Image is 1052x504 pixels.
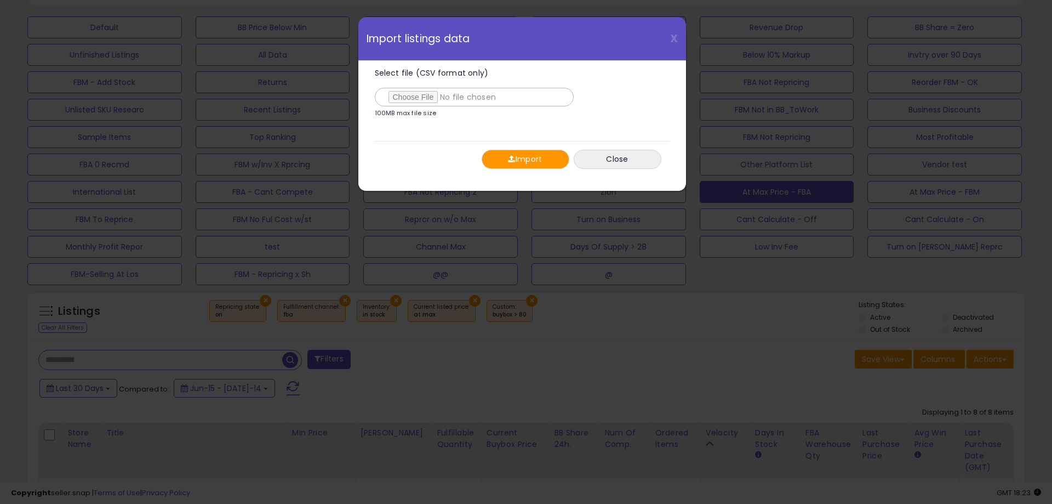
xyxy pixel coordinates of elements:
button: Import [482,150,569,169]
span: Import listings data [367,33,470,44]
span: Select file (CSV format only) [375,67,489,78]
button: Close [574,150,661,169]
span: X [670,31,678,46]
p: 100MB max file size [375,110,437,116]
